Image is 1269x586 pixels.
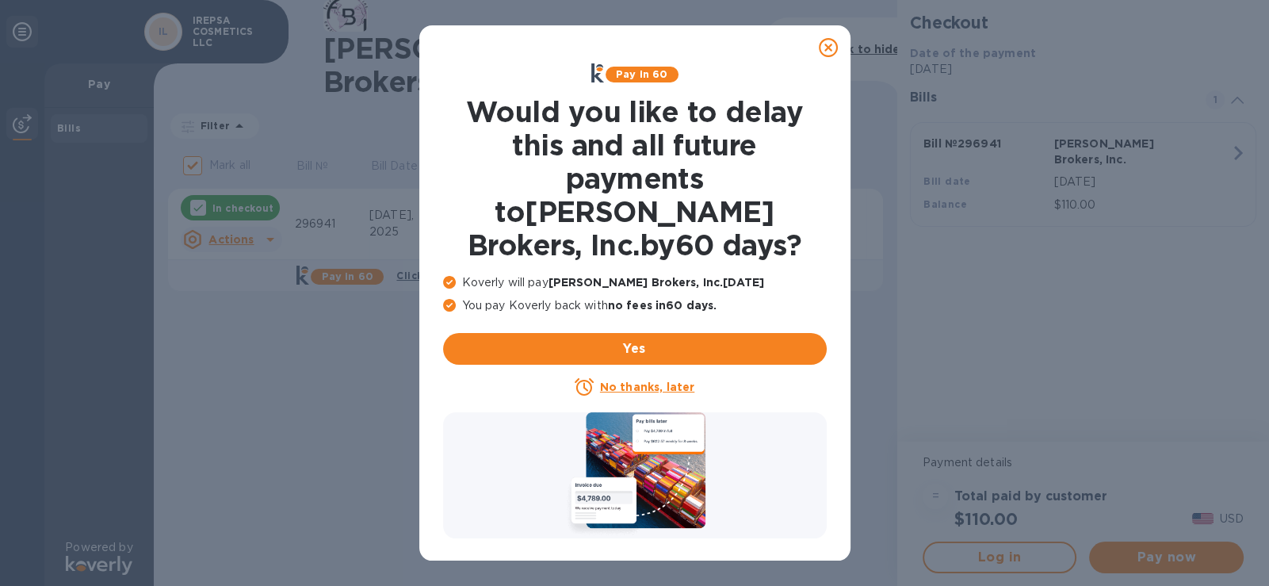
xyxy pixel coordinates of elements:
[600,381,694,393] u: No thanks, later
[443,95,827,262] h1: Would you like to delay this and all future payments to [PERSON_NAME] Brokers, Inc. by 60 days ?
[443,333,827,365] button: Yes
[443,297,827,314] p: You pay Koverly back with
[616,68,667,80] b: Pay in 60
[608,299,717,312] b: no fees in 60 days .
[443,274,827,291] p: Koverly will pay
[456,339,814,358] span: Yes
[548,276,764,289] b: [PERSON_NAME] Brokers, Inc. [DATE]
